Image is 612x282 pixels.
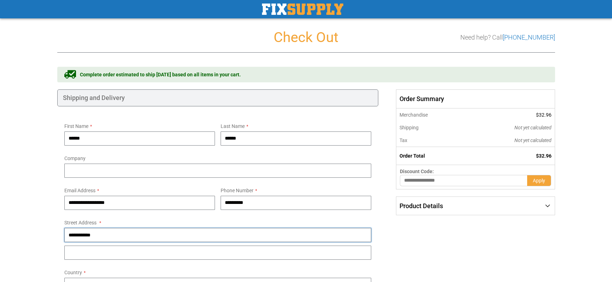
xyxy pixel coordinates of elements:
[460,34,555,41] h3: Need help? Call
[400,202,443,210] span: Product Details
[396,108,467,121] th: Merchandise
[64,188,95,193] span: Email Address
[400,125,419,130] span: Shipping
[400,153,425,159] strong: Order Total
[514,137,552,143] span: Not yet calculated
[396,134,467,147] th: Tax
[262,4,343,15] a: store logo
[80,71,241,78] span: Complete order estimated to ship [DATE] based on all items in your cart.
[221,188,253,193] span: Phone Number
[536,153,552,159] span: $32.96
[400,169,434,174] span: Discount Code:
[262,4,343,15] img: Fix Industrial Supply
[396,89,555,108] span: Order Summary
[536,112,552,118] span: $32.96
[221,123,245,129] span: Last Name
[514,125,552,130] span: Not yet calculated
[64,220,97,225] span: Street Address
[503,34,555,41] a: [PHONE_NUMBER]
[57,30,555,45] h1: Check Out
[527,175,551,186] button: Apply
[64,270,82,275] span: Country
[533,178,545,183] span: Apply
[57,89,379,106] div: Shipping and Delivery
[64,155,86,161] span: Company
[64,123,88,129] span: First Name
